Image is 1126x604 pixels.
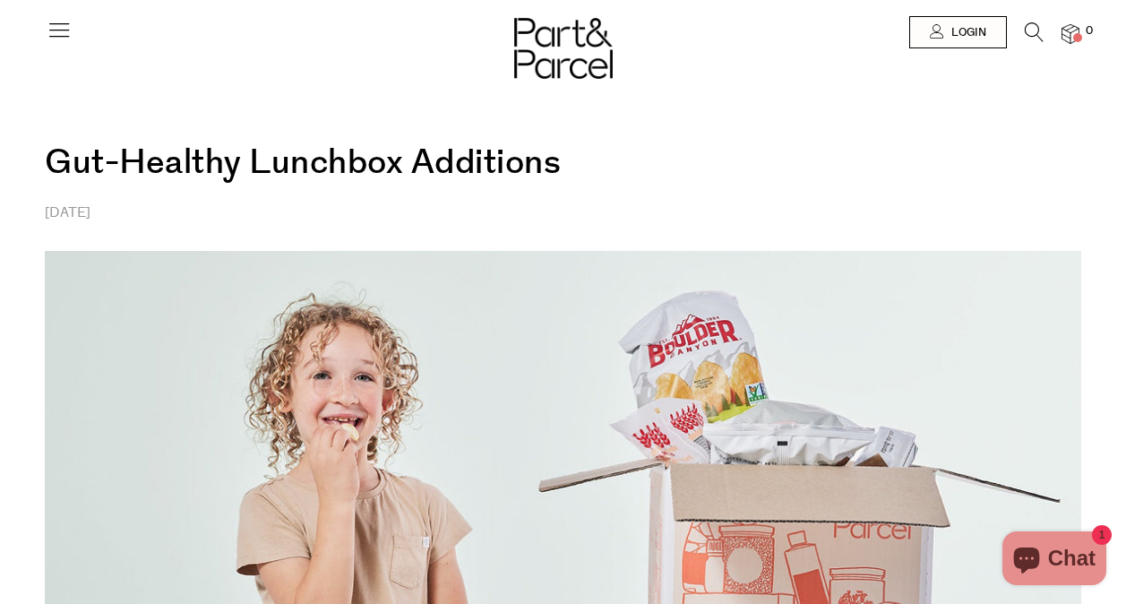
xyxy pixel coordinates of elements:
h1: Gut-Healthy Lunchbox Additions [45,85,1081,202]
img: Part&Parcel [514,18,613,79]
inbox-online-store-chat: Shopify online store chat [997,531,1112,590]
span: Login [947,25,986,40]
a: 0 [1062,24,1079,43]
span: 0 [1081,23,1097,39]
time: [DATE] [45,203,90,222]
a: Login [909,16,1007,48]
